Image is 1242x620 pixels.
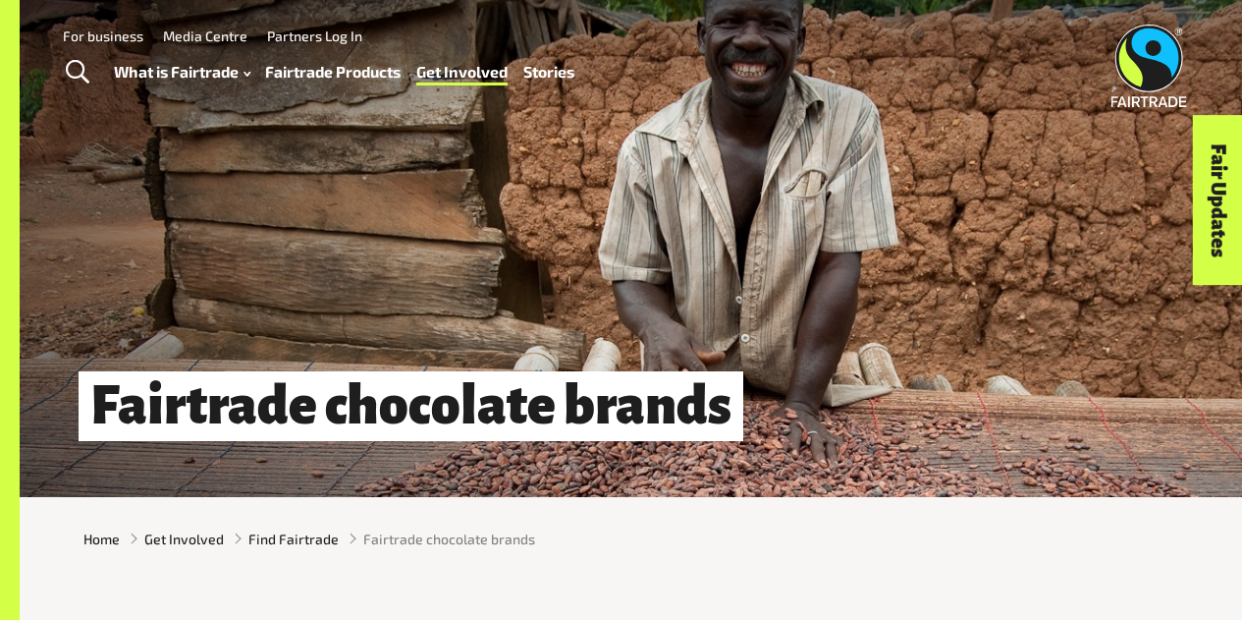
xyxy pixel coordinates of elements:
[83,529,120,549] a: Home
[1111,25,1187,107] img: Fairtrade Australia New Zealand logo
[265,58,401,85] a: Fairtrade Products
[79,371,743,441] h1: Fairtrade chocolate brands
[416,58,508,85] a: Get Involved
[248,529,339,549] a: Find Fairtrade
[63,28,143,44] a: For business
[114,58,250,85] a: What is Fairtrade
[523,58,574,85] a: Stories
[363,529,535,549] span: Fairtrade chocolate brands
[53,48,101,97] a: Toggle Search
[267,28,362,44] a: Partners Log In
[163,28,247,44] a: Media Centre
[144,529,224,549] a: Get Involved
